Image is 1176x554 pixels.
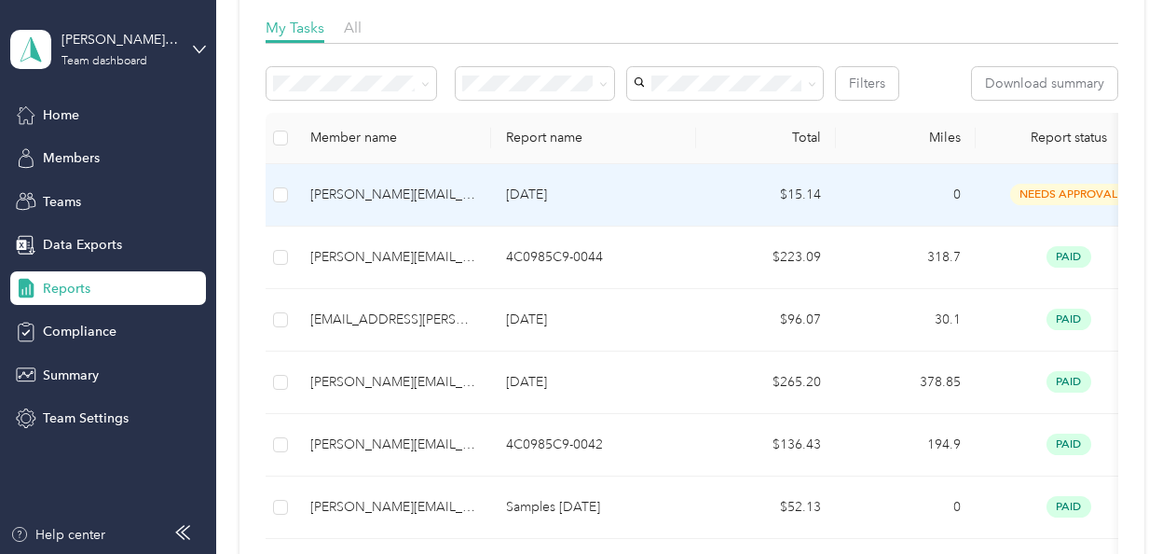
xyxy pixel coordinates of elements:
th: Report name [491,113,696,164]
span: Reports [43,279,90,298]
td: 318.7 [836,227,976,289]
span: needs approval [1010,184,1128,205]
span: Teams [43,192,81,212]
p: 4C0985C9-0044 [506,247,681,268]
td: 194.9 [836,414,976,477]
td: $265.20 [696,352,836,414]
button: Filters [836,67,898,100]
div: [PERSON_NAME][EMAIL_ADDRESS][PERSON_NAME][DOMAIN_NAME] [310,185,476,205]
div: Total [711,130,821,145]
span: Summary [43,366,99,385]
span: paid [1046,246,1091,268]
span: paid [1046,434,1091,455]
span: paid [1046,309,1091,330]
iframe: Everlance-gr Chat Button Frame [1072,450,1176,554]
td: 0 [836,477,976,539]
div: [EMAIL_ADDRESS][PERSON_NAME][DOMAIN_NAME] [310,310,476,330]
span: Members [43,148,100,168]
span: Report status [991,130,1147,145]
span: Team Settings [43,409,129,428]
button: Help center [10,525,105,545]
span: paid [1046,371,1091,393]
div: Member name [310,130,476,145]
td: $96.07 [696,289,836,352]
button: Download summary [972,67,1117,100]
p: 4C0985C9-0042 [506,435,681,455]
div: [PERSON_NAME][EMAIL_ADDRESS][PERSON_NAME][DOMAIN_NAME] [310,497,476,518]
p: [DATE] [506,310,681,330]
td: 30.1 [836,289,976,352]
div: [PERSON_NAME][EMAIL_ADDRESS][DOMAIN_NAME] [310,247,476,268]
div: [PERSON_NAME][EMAIL_ADDRESS][DOMAIN_NAME] [310,435,476,455]
span: All [344,19,362,36]
span: Data Exports [43,235,122,255]
td: $52.13 [696,477,836,539]
td: 0 [836,164,976,227]
div: Miles [851,130,961,145]
td: $15.14 [696,164,836,227]
th: Member name [295,113,491,164]
td: $136.43 [696,414,836,477]
span: Compliance [43,322,116,341]
div: Team dashboard [62,56,147,67]
td: $223.09 [696,227,836,289]
span: paid [1046,496,1091,518]
div: [PERSON_NAME] Ink - [PERSON_NAME] [62,30,178,49]
p: [DATE] [506,372,681,393]
div: [PERSON_NAME][EMAIL_ADDRESS][PERSON_NAME][DOMAIN_NAME] [310,372,476,393]
span: My Tasks [266,19,324,36]
p: Samples [DATE] [506,497,681,518]
p: [DATE] [506,185,681,205]
span: Home [43,105,79,125]
td: 378.85 [836,352,976,414]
